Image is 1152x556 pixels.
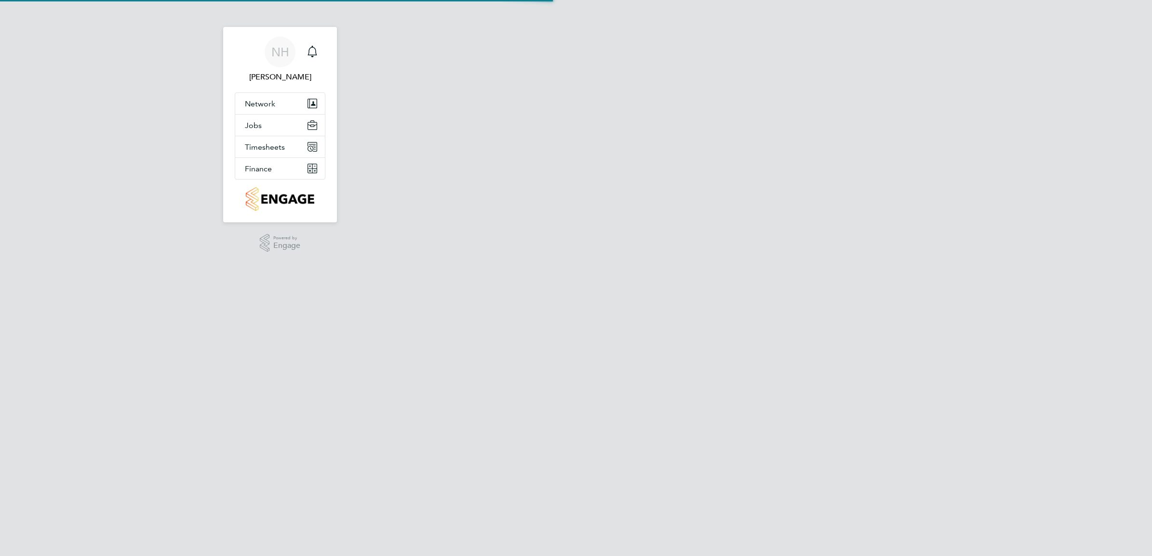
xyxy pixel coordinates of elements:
button: Jobs [235,115,325,136]
span: Network [245,99,275,108]
button: Timesheets [235,136,325,157]
span: Powered by [273,234,300,242]
span: Timesheets [245,142,285,152]
a: Go to home page [235,187,325,211]
span: Engage [273,242,300,250]
span: Jobs [245,121,262,130]
span: Nikki Hobden [235,71,325,83]
button: Finance [235,158,325,179]
a: Powered byEngage [260,234,301,252]
button: Network [235,93,325,114]
img: countryside-properties-logo-retina.png [246,187,314,211]
nav: Main navigation [223,27,337,222]
span: Finance [245,164,272,173]
span: NH [271,46,289,58]
a: NH[PERSON_NAME] [235,37,325,83]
